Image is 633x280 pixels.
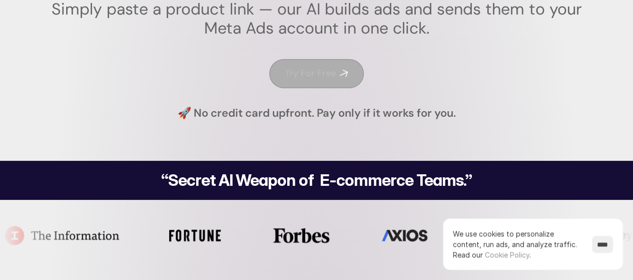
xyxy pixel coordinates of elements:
[136,172,498,188] h2: “Secret AI Weapon of E-commerce Teams.”
[453,250,531,259] span: Read our .
[178,106,456,121] h4: 🚀 No credit card upfront. Pay only if it works for you.
[269,59,364,88] a: Try For Free
[453,228,582,260] p: We use cookies to personalize content, run ads, and analyze traffic.
[285,67,336,80] h4: Try For Free
[485,250,529,259] a: Cookie Policy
